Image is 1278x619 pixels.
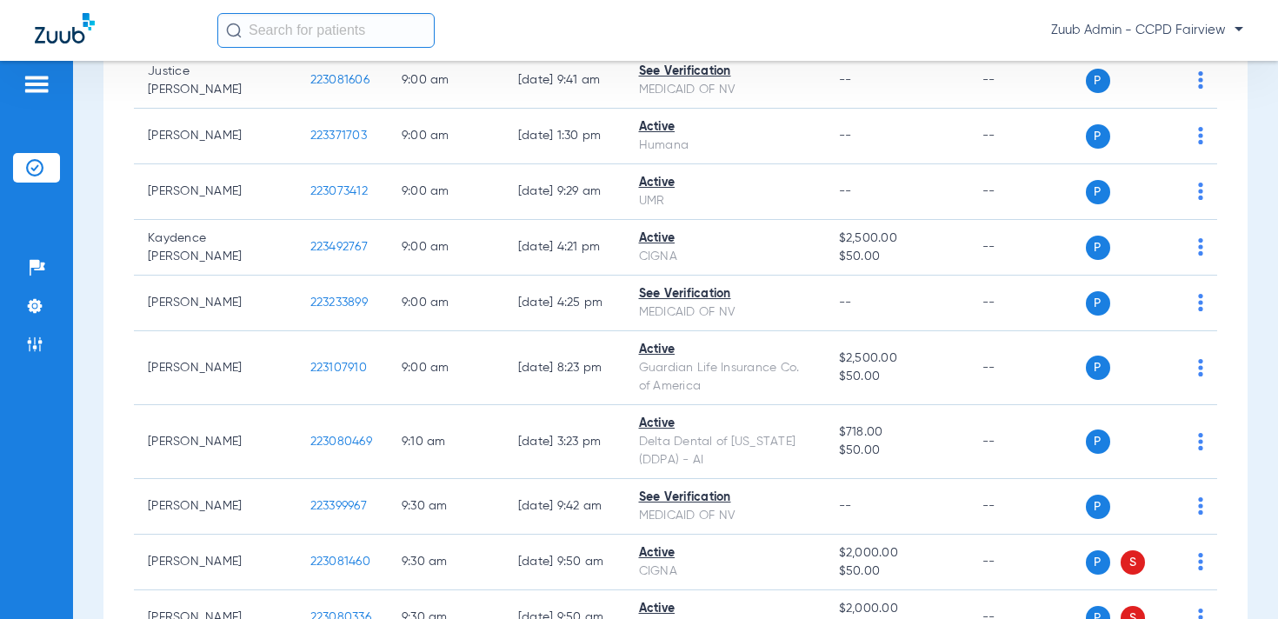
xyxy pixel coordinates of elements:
td: Justice [PERSON_NAME] [134,53,296,109]
span: 223233899 [310,296,368,309]
img: group-dot-blue.svg [1198,183,1203,200]
span: 223073412 [310,185,368,197]
img: group-dot-blue.svg [1198,71,1203,89]
td: [DATE] 9:29 AM [504,164,625,220]
img: x.svg [1159,238,1176,256]
div: Guardian Life Insurance Co. of America [639,359,811,396]
td: 9:00 AM [388,164,504,220]
img: hamburger-icon [23,74,50,95]
span: 223081460 [310,556,370,568]
div: Chat Widget [1191,536,1278,619]
div: Active [639,118,811,136]
td: [PERSON_NAME] [134,405,296,479]
span: P [1086,180,1110,204]
div: Active [639,341,811,359]
span: S [1121,550,1145,575]
img: group-dot-blue.svg [1198,433,1203,450]
span: Zuub Admin - CCPD Fairview [1051,22,1243,39]
img: x.svg [1159,294,1176,311]
span: -- [839,185,852,197]
img: group-dot-blue.svg [1198,497,1203,515]
td: 9:30 AM [388,535,504,590]
td: -- [968,53,1086,109]
div: MEDICAID OF NV [639,303,811,322]
span: P [1086,69,1110,93]
td: [DATE] 9:42 AM [504,479,625,535]
span: P [1086,550,1110,575]
td: [PERSON_NAME] [134,109,296,164]
div: Active [639,544,811,562]
td: -- [968,331,1086,405]
td: -- [968,109,1086,164]
span: 223399967 [310,500,367,512]
div: Active [639,174,811,192]
td: [PERSON_NAME] [134,535,296,590]
td: [PERSON_NAME] [134,479,296,535]
span: -- [839,500,852,512]
td: -- [968,535,1086,590]
input: Search for patients [217,13,435,48]
img: x.svg [1159,553,1176,570]
div: CIGNA [639,248,811,266]
td: 9:00 AM [388,276,504,331]
td: 9:00 AM [388,109,504,164]
td: [DATE] 1:30 PM [504,109,625,164]
td: [DATE] 9:50 AM [504,535,625,590]
td: [PERSON_NAME] [134,164,296,220]
img: x.svg [1159,433,1176,450]
span: P [1086,429,1110,454]
img: group-dot-blue.svg [1198,294,1203,311]
div: Delta Dental of [US_STATE] (DDPA) - AI [639,433,811,469]
td: [DATE] 3:23 PM [504,405,625,479]
span: $50.00 [839,562,955,581]
span: P [1086,124,1110,149]
div: Active [639,230,811,248]
td: [PERSON_NAME] [134,276,296,331]
span: $2,000.00 [839,600,955,618]
div: CIGNA [639,562,811,581]
span: $50.00 [839,368,955,386]
img: group-dot-blue.svg [1198,359,1203,376]
td: [DATE] 4:25 PM [504,276,625,331]
td: -- [968,220,1086,276]
td: [DATE] 9:41 AM [504,53,625,109]
div: Humana [639,136,811,155]
div: See Verification [639,63,811,81]
span: P [1086,236,1110,260]
span: P [1086,356,1110,380]
div: MEDICAID OF NV [639,507,811,525]
td: Kaydence [PERSON_NAME] [134,220,296,276]
span: $718.00 [839,423,955,442]
img: x.svg [1159,359,1176,376]
span: 223081606 [310,74,369,86]
div: MEDICAID OF NV [639,81,811,99]
span: $2,500.00 [839,349,955,368]
td: [DATE] 4:21 PM [504,220,625,276]
span: $50.00 [839,442,955,460]
td: 9:10 AM [388,405,504,479]
span: P [1086,495,1110,519]
span: 223107910 [310,362,367,374]
img: Zuub Logo [35,13,95,43]
span: $50.00 [839,248,955,266]
img: Search Icon [226,23,242,38]
span: -- [839,130,852,142]
span: 223080469 [310,436,372,448]
div: See Verification [639,285,811,303]
td: -- [968,479,1086,535]
span: $2,500.00 [839,230,955,248]
div: Active [639,415,811,433]
img: x.svg [1159,127,1176,144]
span: -- [839,74,852,86]
td: 9:30 AM [388,479,504,535]
td: -- [968,405,1086,479]
span: 223492767 [310,241,368,253]
td: 9:00 AM [388,53,504,109]
img: x.svg [1159,71,1176,89]
td: [PERSON_NAME] [134,331,296,405]
td: 9:00 AM [388,220,504,276]
td: 9:00 AM [388,331,504,405]
span: -- [839,296,852,309]
img: group-dot-blue.svg [1198,238,1203,256]
td: -- [968,276,1086,331]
